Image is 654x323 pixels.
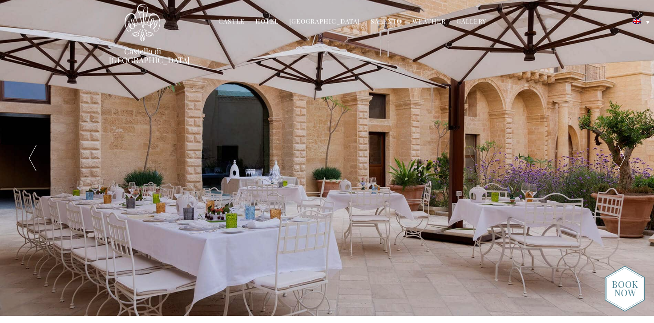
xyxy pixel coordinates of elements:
a: Salento [371,17,402,27]
a: Hotel [255,17,279,27]
a: Weather [412,17,446,27]
a: Gallery [456,17,486,27]
a: Castello di [GEOGRAPHIC_DATA] [109,47,176,65]
img: new-booknow.png [605,266,645,312]
a: Castle [218,17,245,27]
img: Castello di Ugento [125,4,160,41]
img: English [633,19,641,24]
a: [GEOGRAPHIC_DATA] [289,17,360,27]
